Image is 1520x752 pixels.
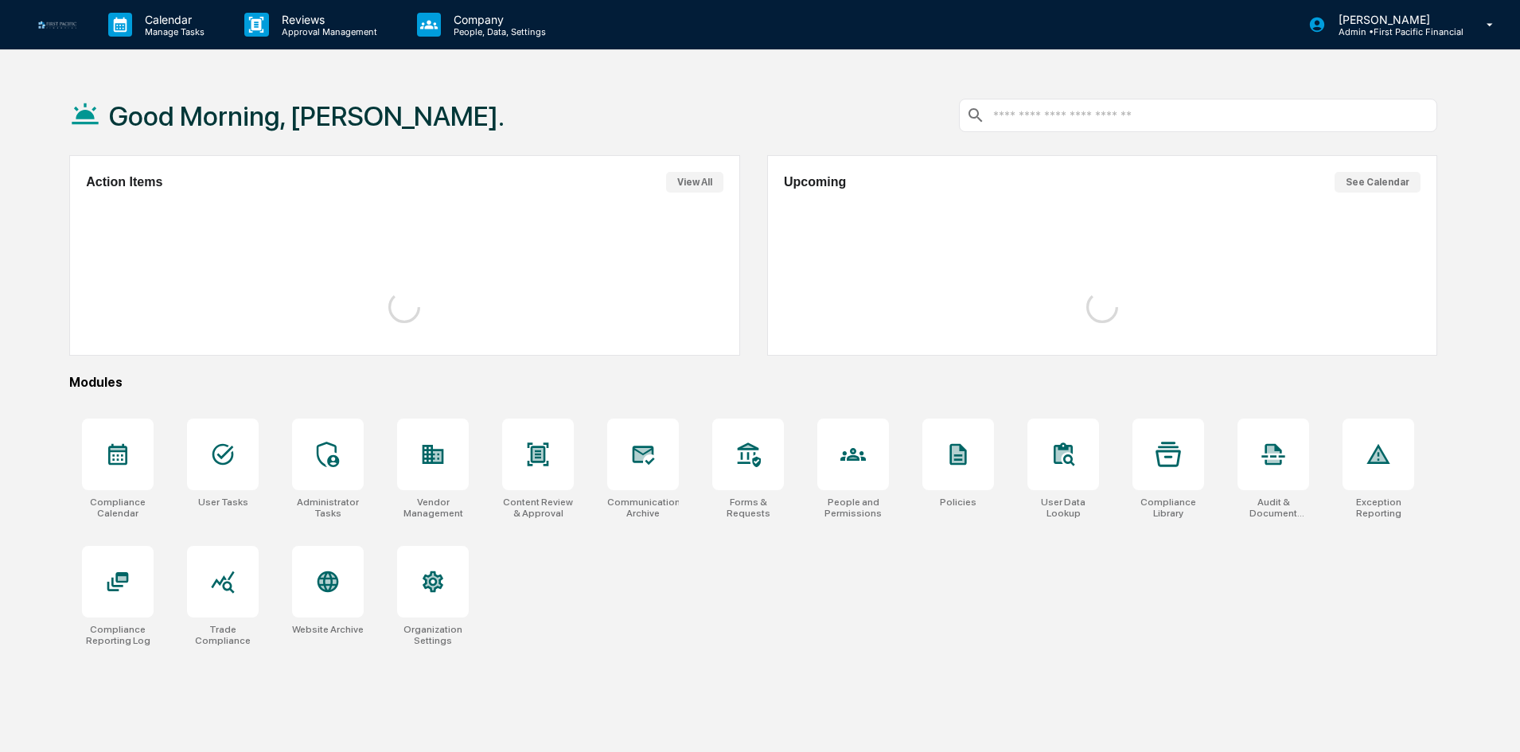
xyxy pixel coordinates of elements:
[1343,497,1414,519] div: Exception Reporting
[1132,497,1204,519] div: Compliance Library
[397,497,469,519] div: Vendor Management
[269,13,385,26] p: Reviews
[69,375,1437,390] div: Modules
[187,624,259,646] div: Trade Compliance
[82,497,154,519] div: Compliance Calendar
[1335,172,1421,193] button: See Calendar
[940,497,976,508] div: Policies
[441,13,554,26] p: Company
[666,172,723,193] button: View All
[712,497,784,519] div: Forms & Requests
[292,624,364,635] div: Website Archive
[1027,497,1099,519] div: User Data Lookup
[1326,13,1463,26] p: [PERSON_NAME]
[1326,26,1463,37] p: Admin • First Pacific Financial
[38,21,76,28] img: logo
[817,497,889,519] div: People and Permissions
[86,175,162,189] h2: Action Items
[502,497,574,519] div: Content Review & Approval
[784,175,846,189] h2: Upcoming
[198,497,248,508] div: User Tasks
[82,624,154,646] div: Compliance Reporting Log
[441,26,554,37] p: People, Data, Settings
[292,497,364,519] div: Administrator Tasks
[132,26,212,37] p: Manage Tasks
[269,26,385,37] p: Approval Management
[109,100,505,132] h1: Good Morning, [PERSON_NAME].
[132,13,212,26] p: Calendar
[607,497,679,519] div: Communications Archive
[397,624,469,646] div: Organization Settings
[1237,497,1309,519] div: Audit & Document Logs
